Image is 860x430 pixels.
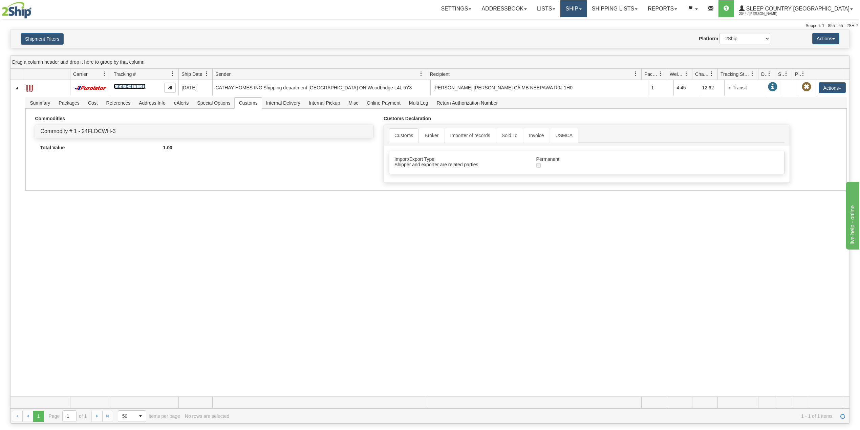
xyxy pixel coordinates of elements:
img: logo2044.jpg [2,2,31,19]
span: Packages [55,98,83,108]
div: Permanent [531,156,706,162]
a: Settings [436,0,476,17]
a: Sold To [496,128,523,143]
td: CATHAY HOMES INC Shipping department [GEOGRAPHIC_DATA] ON Woodbridge L4L 5Y3 [212,80,430,95]
a: Tracking # filter column settings [167,68,178,80]
a: Importer of records [445,128,496,143]
img: 11 - Purolator [73,86,108,91]
a: Lists [532,0,560,17]
span: 2044 / [PERSON_NAME] [739,10,790,17]
a: Commodity # 1 - 24FLDCWH-3 [40,128,115,134]
a: USMCA [550,128,578,143]
a: Tracking Status filter column settings [747,68,758,80]
iframe: chat widget [844,180,859,250]
button: Actions [819,82,846,93]
a: Label [26,82,33,93]
div: live help - online [5,4,63,12]
span: Recipient [430,71,450,78]
a: Reports [643,0,682,17]
span: Address Info [135,98,170,108]
span: Internal Delivery [262,98,304,108]
span: Internal Pickup [305,98,344,108]
a: Sender filter column settings [415,68,427,80]
span: Special Options [193,98,234,108]
a: Broker [419,128,444,143]
a: Collapse [13,85,20,91]
a: Delivery Status filter column settings [764,68,775,80]
span: Cost [84,98,102,108]
div: Import/Export Type [389,156,531,162]
div: Support: 1 - 855 - 55 - 2SHIP [2,23,858,29]
span: Charge [695,71,709,78]
span: 1 - 1 of 1 items [234,413,833,419]
span: Delivery Status [761,71,767,78]
button: Shipment Filters [21,33,64,45]
strong: Commodities [35,116,65,121]
a: Invoice [523,128,549,143]
label: Platform [699,35,718,42]
span: select [135,411,146,422]
button: Copy to clipboard [164,83,176,93]
a: Customs [389,128,418,143]
input: Page 1 [63,411,76,422]
span: Summary [26,98,54,108]
a: Pickup Status filter column settings [797,68,809,80]
span: Ship Date [181,71,202,78]
span: Packages [644,71,659,78]
td: 4.45 [673,80,699,95]
div: No rows are selected [185,413,230,419]
span: In Transit [768,82,777,92]
a: Carrier filter column settings [99,68,111,80]
a: Weight filter column settings [681,68,692,80]
a: 335605411131 [114,84,145,89]
button: Actions [812,33,839,44]
span: Customs [235,98,261,108]
span: Weight [670,71,684,78]
a: Ship [560,0,586,17]
td: [DATE] [178,80,212,95]
span: items per page [118,410,180,422]
span: Return Authorization Number [433,98,502,108]
a: Refresh [837,411,848,422]
span: Page sizes drop down [118,410,146,422]
span: Page of 1 [49,410,87,422]
span: eAlerts [170,98,193,108]
span: Page 1 [33,411,44,422]
a: Recipient filter column settings [630,68,641,80]
a: Sleep Country [GEOGRAPHIC_DATA] 2044 / [PERSON_NAME] [734,0,858,17]
span: Pickup Not Assigned [802,82,811,92]
a: Packages filter column settings [655,68,667,80]
strong: Total Value [40,145,65,150]
span: 50 [122,413,131,420]
span: Tracking # [114,71,136,78]
span: Pickup Status [795,71,801,78]
a: Shipping lists [587,0,643,17]
span: Misc [344,98,362,108]
span: Tracking Status [721,71,750,78]
span: Online Payment [363,98,405,108]
div: grid grouping header [10,56,850,69]
span: Carrier [73,71,88,78]
td: [PERSON_NAME] [PERSON_NAME] CA MB NEEPAWA R0J 1H0 [430,80,648,95]
a: Shipment Issues filter column settings [780,68,792,80]
span: Multi Leg [405,98,432,108]
td: 1 [648,80,673,95]
span: References [102,98,135,108]
td: In Transit [724,80,765,95]
div: Shipper and exporter are related parties [389,162,531,167]
a: Charge filter column settings [706,68,717,80]
span: Sleep Country [GEOGRAPHIC_DATA] [745,6,850,12]
span: Sender [215,71,231,78]
strong: 1.00 [163,145,172,150]
a: Addressbook [476,0,532,17]
span: Shipment Issues [778,71,784,78]
strong: Customs Declaration [384,116,431,121]
a: Ship Date filter column settings [201,68,212,80]
td: 12.62 [699,80,724,95]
